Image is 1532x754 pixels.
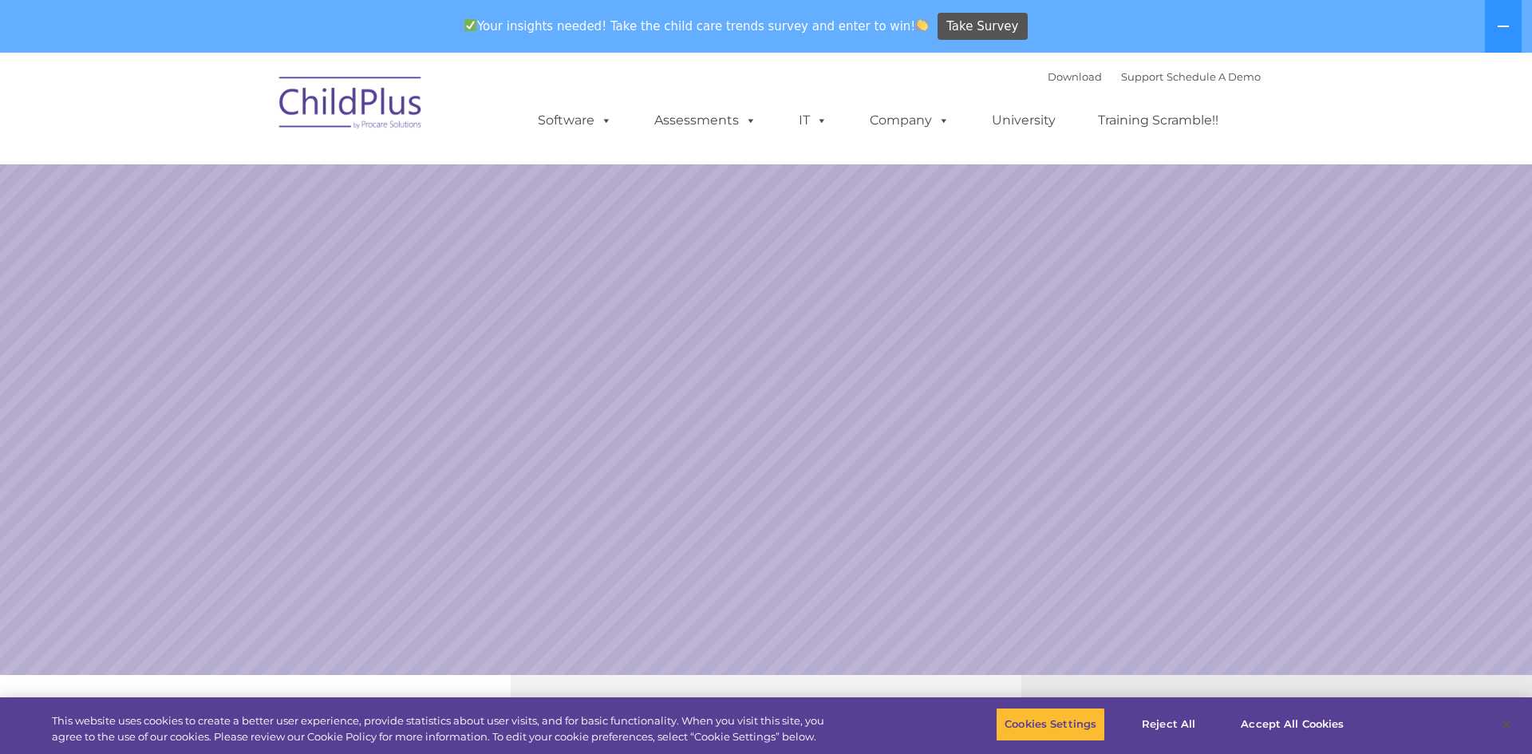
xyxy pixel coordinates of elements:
div: This website uses cookies to create a better user experience, provide statistics about user visit... [52,713,843,744]
span: Take Survey [946,13,1018,41]
a: Download [1048,70,1102,83]
button: Close [1489,707,1524,742]
a: Assessments [638,105,772,136]
a: Company [854,105,965,136]
img: 👏 [916,19,928,31]
button: Accept All Cookies [1232,708,1352,741]
button: Reject All [1119,708,1218,741]
a: University [976,105,1072,136]
img: ChildPlus by Procare Solutions [271,65,431,145]
a: Training Scramble!! [1082,105,1234,136]
a: Take Survey [938,13,1028,41]
font: | [1048,70,1261,83]
a: Support [1121,70,1163,83]
span: Your insights needed! Take the child care trends survey and enter to win! [457,10,935,41]
a: IT [783,105,843,136]
a: Software [522,105,628,136]
a: Schedule A Demo [1167,70,1261,83]
button: Cookies Settings [996,708,1105,741]
img: ✅ [464,19,476,31]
